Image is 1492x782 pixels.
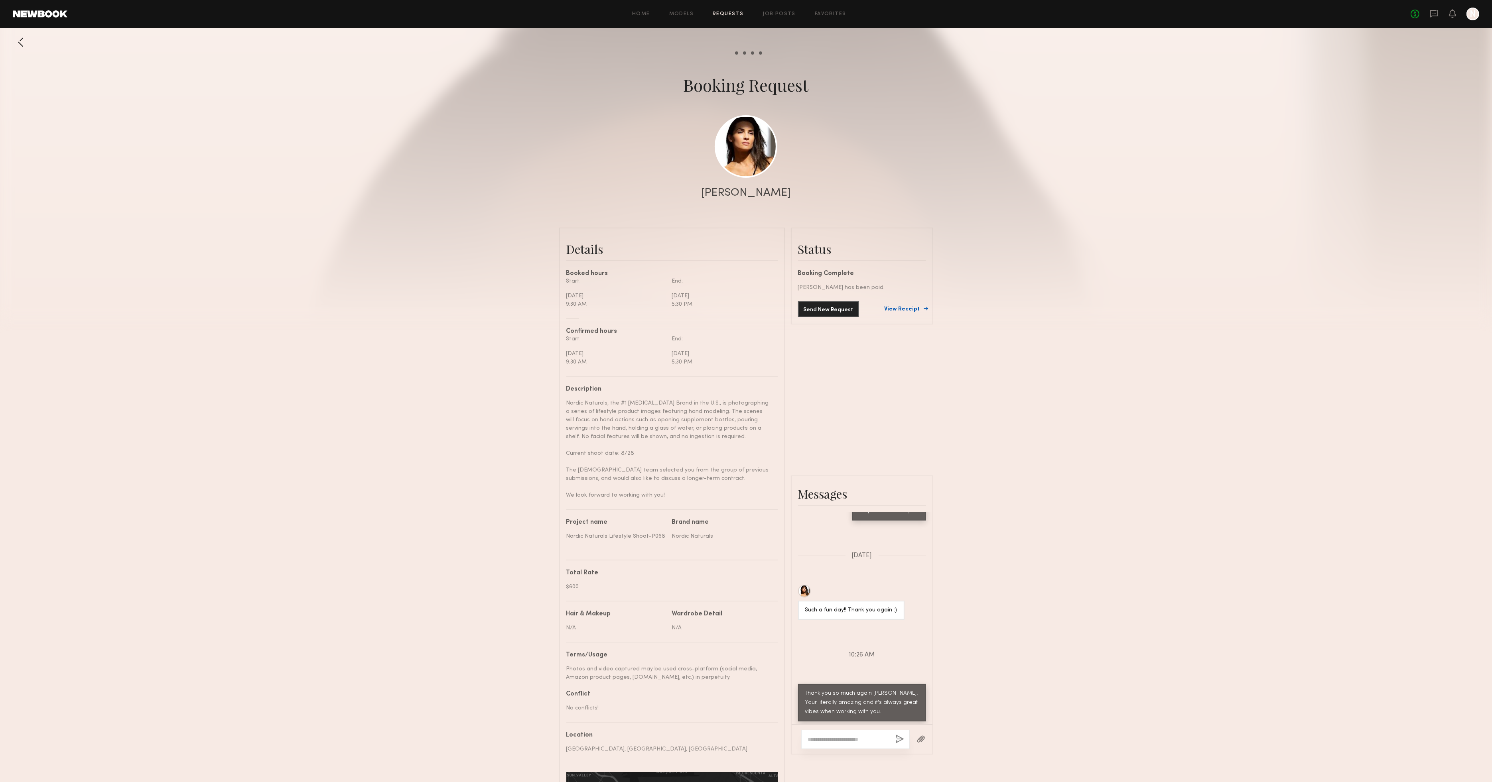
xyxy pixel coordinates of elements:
div: End: [672,335,772,343]
div: Nordic Naturals, the #1 [MEDICAL_DATA] Brand in the U.S., is photographing a series of lifestyle ... [566,399,772,499]
div: Booking Complete [798,271,926,277]
div: 9:30 AM [566,300,666,308]
div: Total Rate [566,570,772,576]
div: Start: [566,335,666,343]
div: Terms/Usage [566,652,772,658]
div: Brand name [672,519,772,526]
a: Home [632,12,650,17]
a: Favorites [815,12,846,17]
div: Hair & Makeup [566,611,611,617]
div: Status [798,241,926,257]
div: Thank you so much again [PERSON_NAME]! Your literally amazing and it's always great vibes when wo... [805,689,919,717]
div: Messages [798,486,926,502]
button: Send New Request [798,301,859,317]
div: Such a fun day!! Thank you again :) [805,606,897,615]
a: Requests [713,12,743,17]
div: [PERSON_NAME] [701,187,791,198]
a: Models [669,12,694,17]
a: View Receipt [885,307,926,312]
a: N [1466,8,1479,20]
div: Conflict [566,691,772,698]
div: Start: [566,277,666,285]
div: $600 [566,583,772,591]
div: 9:30 AM [566,358,666,366]
a: Job Posts [763,12,796,17]
div: Project name [566,519,666,526]
div: Nordic Naturals [672,532,772,540]
div: Confirmed hours [566,328,778,335]
div: N/A [672,624,772,632]
div: [DATE] [672,350,772,358]
div: 5:30 PM [672,358,772,366]
div: Wardrobe Detail [672,611,723,617]
div: Description [566,386,772,393]
div: Booking Request [684,74,809,96]
div: End: [672,277,772,285]
span: 10:26 AM [849,652,875,658]
span: [DATE] [852,552,872,559]
div: [PERSON_NAME] has been paid. [798,283,926,292]
div: N/A [566,624,666,632]
div: Photos and video captured may be used cross-platform (social media, Amazon product pages, [DOMAIN... [566,665,772,682]
div: Details [566,241,778,257]
div: Location [566,732,772,739]
div: [DATE] [672,292,772,300]
div: Booked hours [566,271,778,277]
div: [GEOGRAPHIC_DATA], [GEOGRAPHIC_DATA], [GEOGRAPHIC_DATA] [566,745,772,753]
div: [DATE] [566,292,666,300]
div: [DATE] [566,350,666,358]
div: 5:30 PM [672,300,772,308]
div: No conflicts! [566,704,772,712]
div: Nordic Naturals Lifestyle Shoot-P068 [566,532,666,540]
